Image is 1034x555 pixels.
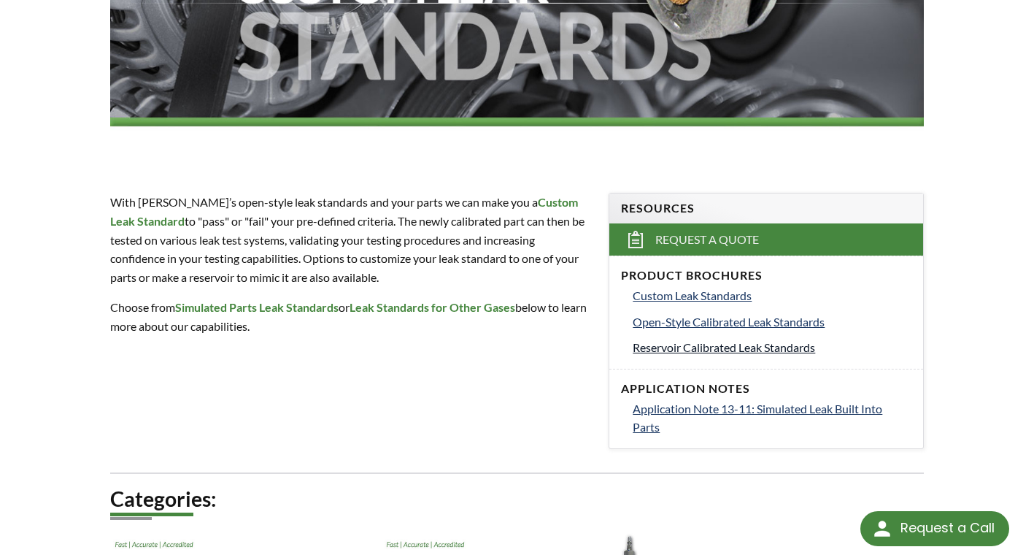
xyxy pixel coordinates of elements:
h4: Resources [621,201,911,216]
img: round button [871,517,894,540]
h4: Product Brochures [621,268,911,283]
strong: Leak Standards for Other Gases [350,300,515,314]
div: Request a Call [860,511,1009,546]
span: Reservoir Calibrated Leak Standards [633,340,815,354]
div: Request a Call [900,511,995,545]
strong: Custom Leak Standard [110,195,578,228]
span: Application Note 13-11: Simulated Leak Built Into Parts [633,402,882,435]
h4: Application Notes [621,381,911,397]
span: Request a Quote [655,232,759,248]
span: Custom Leak Standards [633,288,752,302]
a: Reservoir Calibrated Leak Standards [633,338,911,357]
p: With [PERSON_NAME]’s open-style leak standards and your parts we can make you a to "pass" or "fai... [110,193,591,286]
a: Open-Style Calibrated Leak Standards [633,313,911,332]
h2: Categories: [110,486,923,513]
p: Choose from or below to learn more about our capabilities. [110,298,591,335]
a: Request a Quote [609,223,922,256]
strong: Simulated Parts Leak Standards [175,300,339,314]
a: Application Note 13-11: Simulated Leak Built Into Parts [633,399,911,437]
span: Open-Style Calibrated Leak Standards [633,315,825,329]
a: Custom Leak Standards [633,286,911,305]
